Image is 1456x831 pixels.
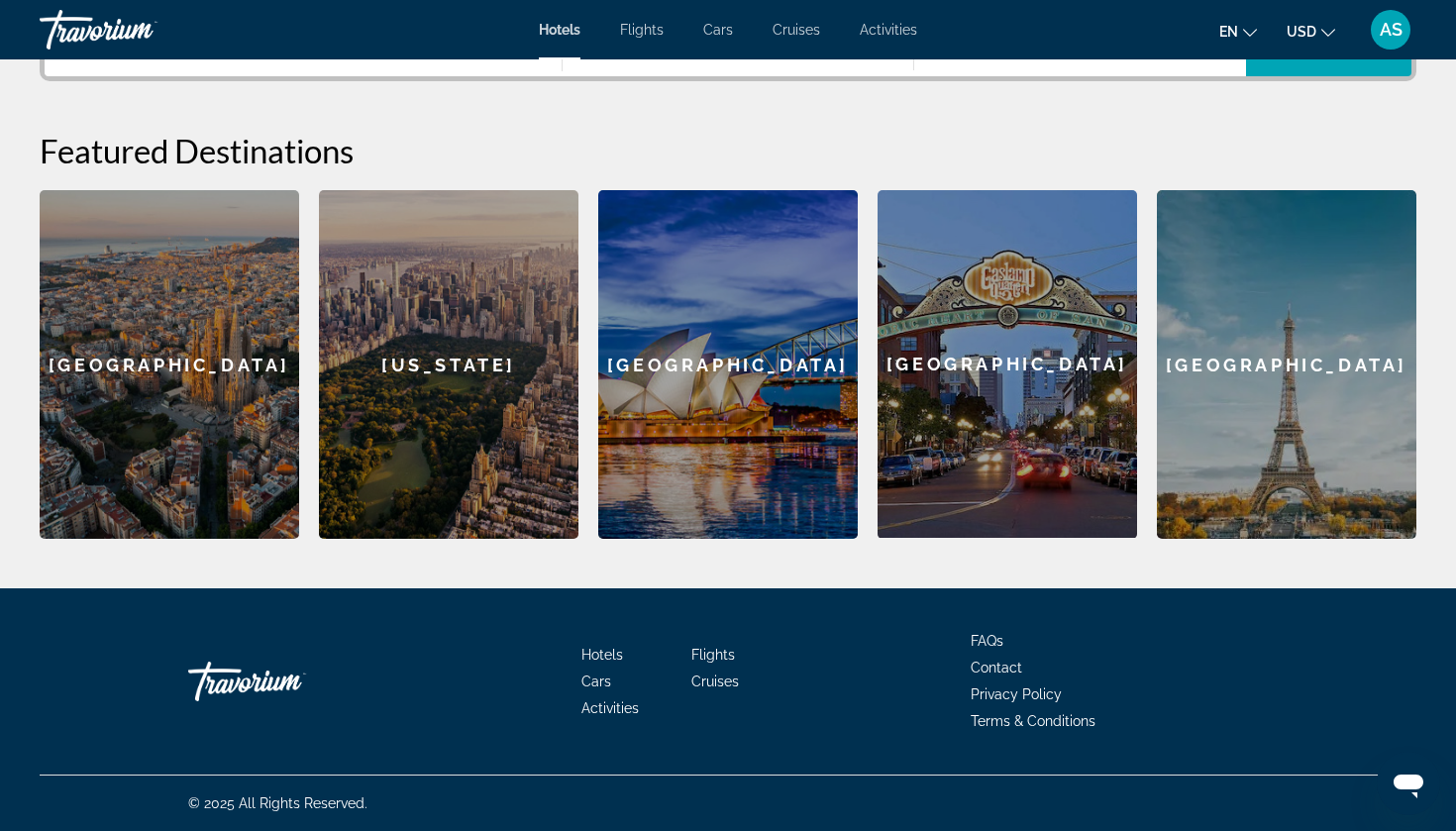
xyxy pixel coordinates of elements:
a: Privacy Policy [971,686,1062,702]
a: Contact [971,660,1022,675]
a: Cruises [773,22,820,38]
a: Flights [691,647,735,663]
a: Activities [581,700,639,716]
span: AS [1380,20,1403,40]
a: Activities [860,22,917,38]
a: Travorium [188,652,386,711]
a: [US_STATE] [319,190,578,539]
a: Cruises [691,674,739,689]
a: [GEOGRAPHIC_DATA] [40,190,299,539]
div: [GEOGRAPHIC_DATA] [878,190,1137,538]
span: USD [1287,24,1316,40]
span: en [1219,24,1238,40]
button: Check in and out dates [563,5,914,76]
a: Flights [620,22,664,38]
button: Change language [1219,17,1257,46]
a: [GEOGRAPHIC_DATA] [878,190,1137,539]
a: Cars [703,22,733,38]
a: [GEOGRAPHIC_DATA] [1157,190,1416,539]
a: FAQs [971,633,1003,649]
div: Search widget [45,5,1411,76]
a: Travorium [40,4,238,55]
a: Terms & Conditions [971,713,1095,729]
span: © 2025 All Rights Reserved. [188,795,367,811]
a: Cars [581,674,611,689]
a: Hotels [539,22,580,38]
h2: Featured Destinations [40,131,1416,170]
a: Hotels [581,647,623,663]
button: User Menu [1365,9,1416,51]
iframe: Button to launch messaging window [1377,752,1440,815]
button: Change currency [1287,17,1335,46]
a: [GEOGRAPHIC_DATA] [598,190,858,539]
